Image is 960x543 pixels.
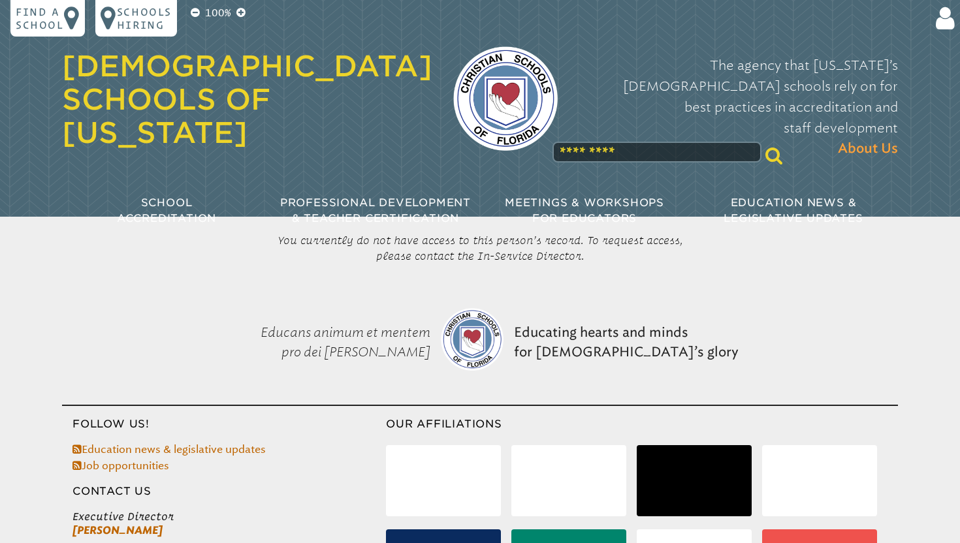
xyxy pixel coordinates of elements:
p: You currently do not have access to this person’s record. To request access, please contact the I... [266,227,694,269]
span: About Us [838,138,898,159]
p: Educating hearts and minds for [DEMOGRAPHIC_DATA]’s glory [509,290,744,394]
p: 100% [202,5,234,21]
a: Job opportunities [72,459,169,472]
p: The agency that [US_STATE]’s [DEMOGRAPHIC_DATA] schools rely on for best practices in accreditati... [579,55,898,159]
h3: Our Affiliations [386,416,898,432]
h3: Follow Us! [62,416,386,432]
p: Schools Hiring [117,5,172,31]
span: Meetings & Workshops for Educators [505,196,664,225]
span: School Accreditation [117,196,216,225]
span: Professional Development & Teacher Certification [280,196,471,225]
p: Find a school [16,5,64,31]
h3: Contact Us [62,484,386,499]
span: Executive Director [72,510,386,523]
span: Education News & Legislative Updates [724,196,863,225]
a: Education news & legislative updates [72,443,266,456]
a: [DEMOGRAPHIC_DATA] Schools of [US_STATE] [62,49,432,149]
img: csf-logo-web-colors.png [453,46,558,151]
p: Educans animum et mentem pro dei [PERSON_NAME] [216,290,436,394]
a: [PERSON_NAME] [72,524,163,536]
img: csf-logo-web-colors.png [441,308,504,371]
